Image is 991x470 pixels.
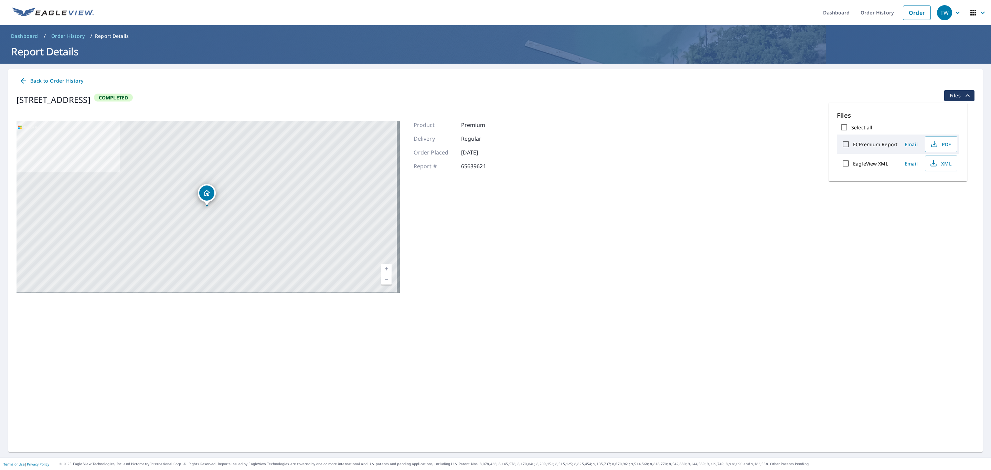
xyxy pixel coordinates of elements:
span: Email [903,160,919,167]
p: © 2025 Eagle View Technologies, Inc. and Pictometry International Corp. All Rights Reserved. Repo... [60,461,988,467]
nav: breadcrumb [8,31,983,42]
label: Select all [851,124,872,131]
p: Regular [461,135,502,143]
a: Current Level 17, Zoom In [381,264,392,274]
a: Current Level 17, Zoom Out [381,274,392,285]
p: [DATE] [461,148,502,157]
div: Dropped pin, building 1, Residential property, 1806 Broad St Paducah, KY 42003 [198,184,216,205]
img: EV Logo [12,8,94,18]
p: Premium [461,121,502,129]
li: / [44,32,46,40]
span: Files [950,92,972,100]
h1: Report Details [8,44,983,58]
a: Dashboard [8,31,41,42]
p: Files [837,111,959,120]
button: Email [900,158,922,169]
span: Email [903,141,919,148]
li: / [90,32,92,40]
button: XML [925,156,957,171]
a: Order [903,6,931,20]
p: 65639621 [461,162,502,170]
button: PDF [925,136,957,152]
span: PDF [929,140,951,148]
a: Terms of Use [3,462,25,467]
p: Report # [414,162,455,170]
button: filesDropdownBtn-65639621 [944,90,974,101]
span: Order History [51,33,85,40]
div: [STREET_ADDRESS] [17,94,90,106]
div: TW [937,5,952,20]
span: Completed [95,94,132,101]
p: Order Placed [414,148,455,157]
p: Product [414,121,455,129]
span: Back to Order History [19,77,83,85]
span: XML [929,159,951,168]
p: Delivery [414,135,455,143]
span: Dashboard [11,33,38,40]
label: ECPremium Report [853,141,897,148]
a: Back to Order History [17,75,86,87]
p: | [3,462,49,466]
button: Email [900,139,922,150]
a: Privacy Policy [27,462,49,467]
p: Report Details [95,33,129,40]
label: EagleView XML [853,160,888,167]
a: Order History [49,31,87,42]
